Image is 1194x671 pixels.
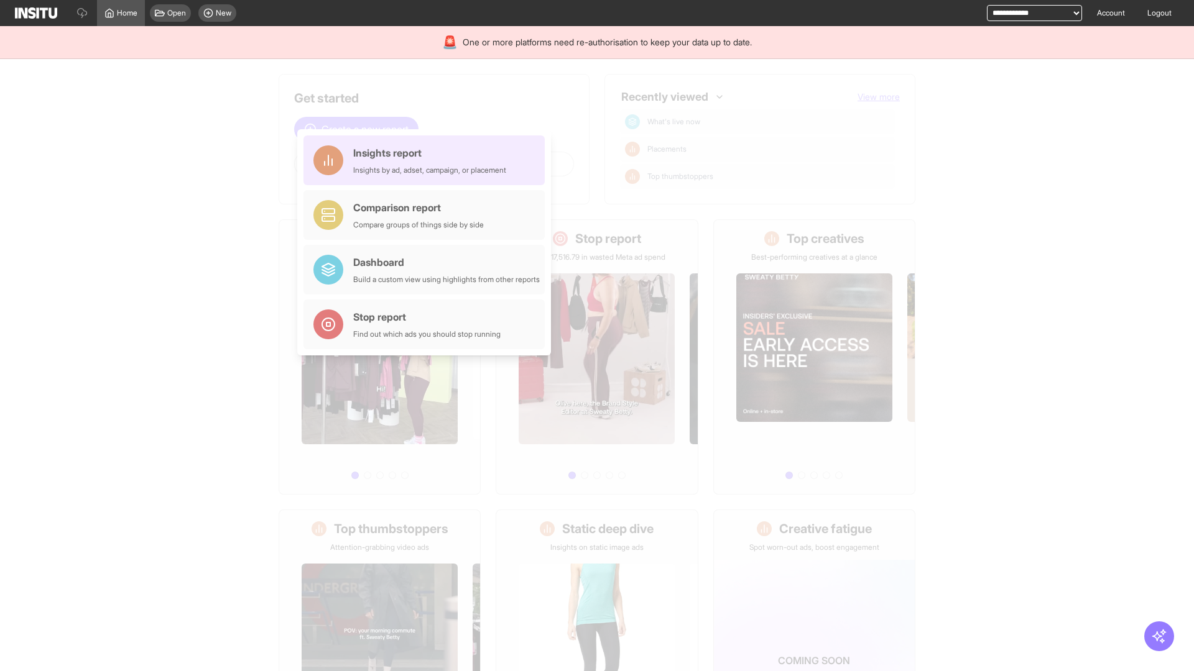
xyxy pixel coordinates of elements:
[216,8,231,18] span: New
[117,8,137,18] span: Home
[463,36,752,48] span: One or more platforms need re-authorisation to keep your data up to date.
[353,309,501,324] div: Stop report
[353,220,484,230] div: Compare groups of things side by side
[353,200,484,215] div: Comparison report
[353,165,506,175] div: Insights by ad, adset, campaign, or placement
[15,7,57,19] img: Logo
[167,8,186,18] span: Open
[353,145,506,160] div: Insights report
[353,255,540,270] div: Dashboard
[353,275,540,285] div: Build a custom view using highlights from other reports
[353,329,501,339] div: Find out which ads you should stop running
[442,34,458,51] div: 🚨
